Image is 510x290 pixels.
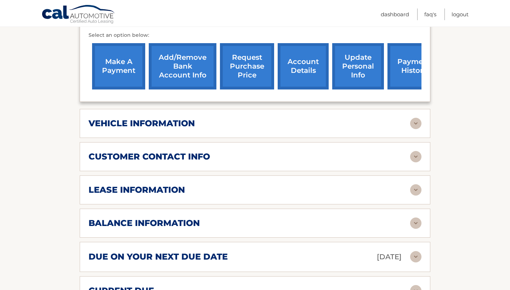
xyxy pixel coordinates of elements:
a: Dashboard [381,8,409,20]
h2: balance information [89,218,200,228]
h2: lease information [89,185,185,195]
h2: due on your next due date [89,251,228,262]
a: account details [278,43,329,89]
a: make a payment [92,43,145,89]
a: Add/Remove bank account info [149,43,216,89]
a: request purchase price [220,43,274,89]
img: accordion-rest.svg [410,217,421,229]
a: payment history [387,43,441,89]
img: accordion-rest.svg [410,118,421,129]
img: accordion-rest.svg [410,184,421,196]
p: Select an option below: [89,31,421,40]
img: accordion-rest.svg [410,151,421,162]
a: FAQ's [424,8,436,20]
p: [DATE] [377,251,402,263]
a: Logout [452,8,469,20]
img: accordion-rest.svg [410,251,421,262]
h2: customer contact info [89,151,210,162]
a: update personal info [332,43,384,89]
h2: vehicle information [89,118,195,129]
a: Cal Automotive [41,5,116,25]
